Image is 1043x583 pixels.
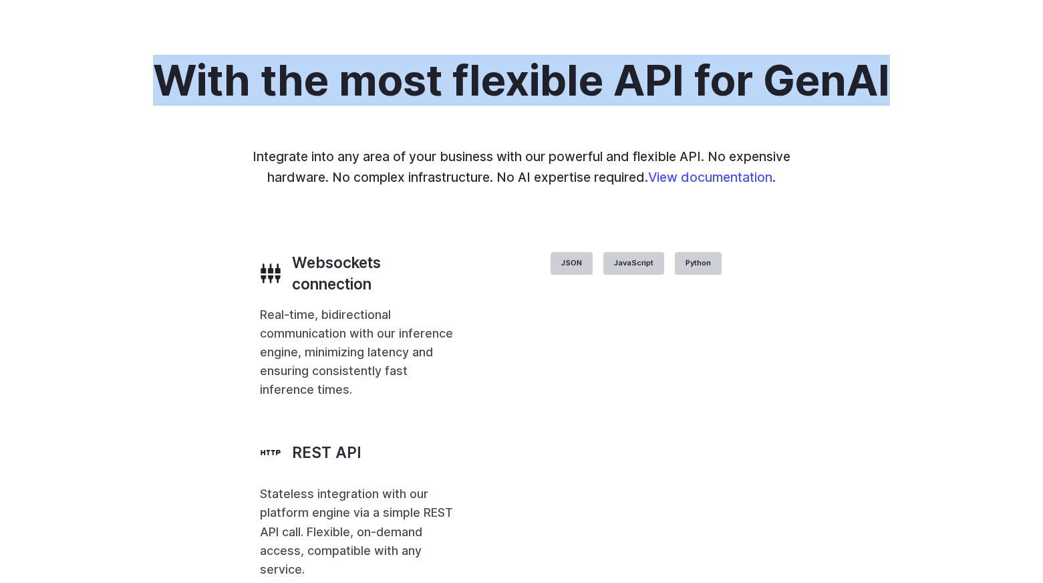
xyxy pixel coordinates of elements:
p: Stateless integration with our platform engine via a simple REST API call. Flexible, on-demand ac... [260,485,456,579]
label: Python [675,252,722,275]
a: View documentation [648,169,772,185]
label: JavaScript [603,252,664,275]
p: Real-time, bidirectional communication with our inference engine, minimizing latency and ensuring... [260,306,456,400]
p: Integrate into any area of your business with our powerful and flexible API. No expensive hardwar... [244,146,800,187]
h2: With the most flexible API for GenAI [153,57,890,104]
h3: Websockets connection [292,252,456,295]
h3: REST API [292,442,361,463]
label: JSON [551,252,593,275]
